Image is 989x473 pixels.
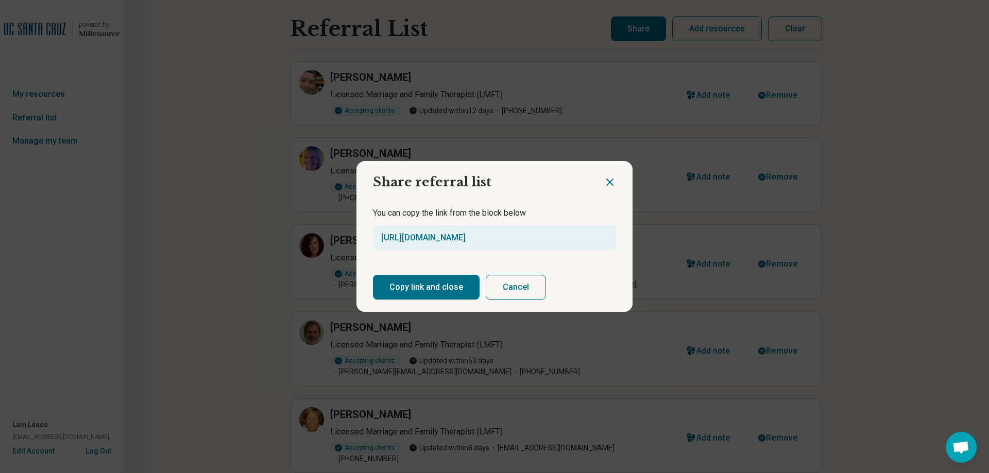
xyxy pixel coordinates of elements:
[373,275,480,300] button: Copy link and close
[381,233,466,242] a: [URL][DOMAIN_NAME]
[373,207,616,219] p: You can copy the link from the block below
[486,275,546,300] button: Cancel
[356,161,604,195] h2: Share referral list
[604,176,616,188] button: Close dialog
